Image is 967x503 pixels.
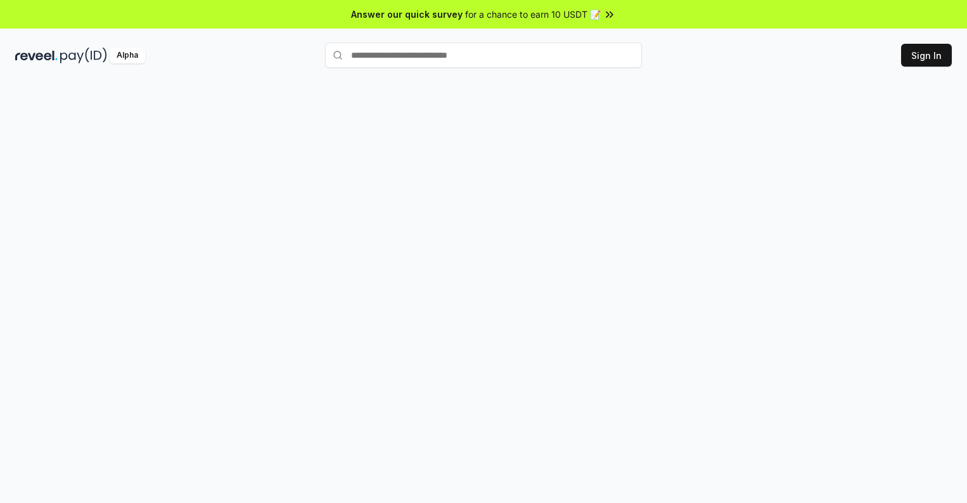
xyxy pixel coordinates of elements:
[465,8,601,21] span: for a chance to earn 10 USDT 📝
[351,8,463,21] span: Answer our quick survey
[901,44,952,67] button: Sign In
[60,48,107,63] img: pay_id
[110,48,145,63] div: Alpha
[15,48,58,63] img: reveel_dark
